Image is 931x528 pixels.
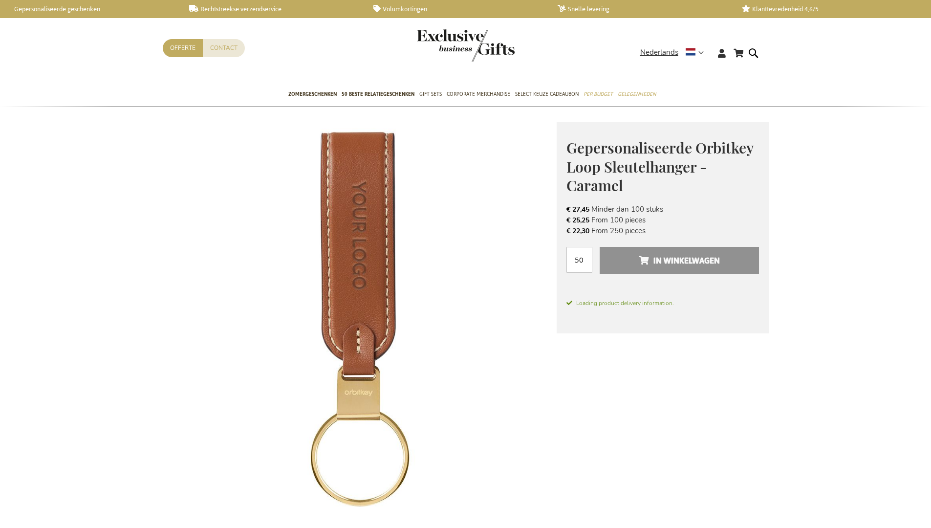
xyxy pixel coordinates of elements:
[163,122,557,516] img: Personalised Orbitkey Loop Keychain - Caramel
[189,5,358,13] a: Rechtstreekse verzendservice
[584,83,613,107] a: Per Budget
[640,47,678,58] span: Nederlands
[566,204,759,215] li: Minder dan 100 stuks
[342,89,414,99] span: 50 beste relatiegeschenken
[419,89,442,99] span: Gift Sets
[742,5,910,13] a: Klanttevredenheid 4,6/5
[419,83,442,107] a: Gift Sets
[288,89,337,99] span: Zomergeschenken
[515,89,579,99] span: Select Keuze Cadeaubon
[417,29,515,62] img: Exclusive Business gifts logo
[566,215,759,225] li: From 100 pieces
[618,89,656,99] span: Gelegenheden
[566,226,589,236] span: € 22,30
[163,39,203,57] a: Offerte
[203,39,245,57] a: Contact
[566,216,589,225] span: € 25,25
[566,205,589,214] span: € 27,45
[566,247,592,273] input: Aantal
[447,89,510,99] span: Corporate Merchandise
[566,138,753,195] span: Gepersonaliseerde Orbitkey Loop Sleutelhanger - Caramel
[288,83,337,107] a: Zomergeschenken
[558,5,726,13] a: Snelle levering
[618,83,656,107] a: Gelegenheden
[566,299,759,308] span: Loading product delivery information.
[584,89,613,99] span: Per Budget
[447,83,510,107] a: Corporate Merchandise
[417,29,466,62] a: store logo
[342,83,414,107] a: 50 beste relatiegeschenken
[515,83,579,107] a: Select Keuze Cadeaubon
[566,225,759,236] li: From 250 pieces
[373,5,542,13] a: Volumkortingen
[5,5,173,13] a: Gepersonaliseerde geschenken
